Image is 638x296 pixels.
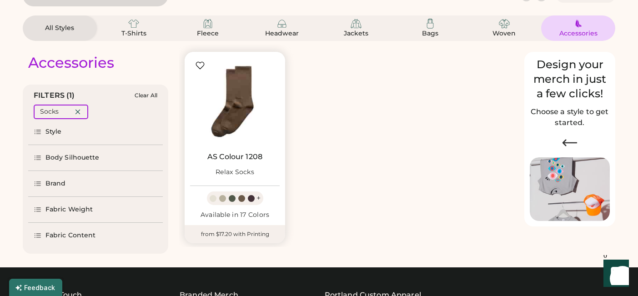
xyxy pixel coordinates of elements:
[530,106,610,128] h2: Choose a style to get started.
[187,29,228,38] div: Fleece
[45,231,95,240] div: Fabric Content
[113,29,154,38] div: T-Shirts
[45,179,66,188] div: Brand
[261,29,302,38] div: Headwear
[530,57,610,101] div: Design your merch in just a few clicks!
[45,153,100,162] div: Body Silhouette
[530,157,610,221] img: Image of Lisa Congdon Eye Print on T-Shirt and Hat
[351,18,362,29] img: Jackets Icon
[256,193,261,203] div: +
[558,29,599,38] div: Accessories
[207,152,262,161] a: AS Colour 1208
[595,255,634,294] iframe: Front Chat
[39,24,80,33] div: All Styles
[336,29,377,38] div: Jackets
[45,205,93,214] div: Fabric Weight
[276,18,287,29] img: Headwear Icon
[190,211,280,220] div: Available in 17 Colors
[185,225,285,243] div: from $17.20 with Printing
[128,18,139,29] img: T-Shirts Icon
[190,57,280,147] img: AS Colour 1208 Relax Socks
[34,90,75,101] div: FILTERS (1)
[216,168,254,177] div: Relax Socks
[484,29,525,38] div: Woven
[28,54,114,72] div: Accessories
[40,107,59,116] div: Socks
[410,29,451,38] div: Bags
[135,92,157,99] div: Clear All
[45,127,62,136] div: Style
[499,18,510,29] img: Woven Icon
[573,18,584,29] img: Accessories Icon
[202,18,213,29] img: Fleece Icon
[425,18,436,29] img: Bags Icon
